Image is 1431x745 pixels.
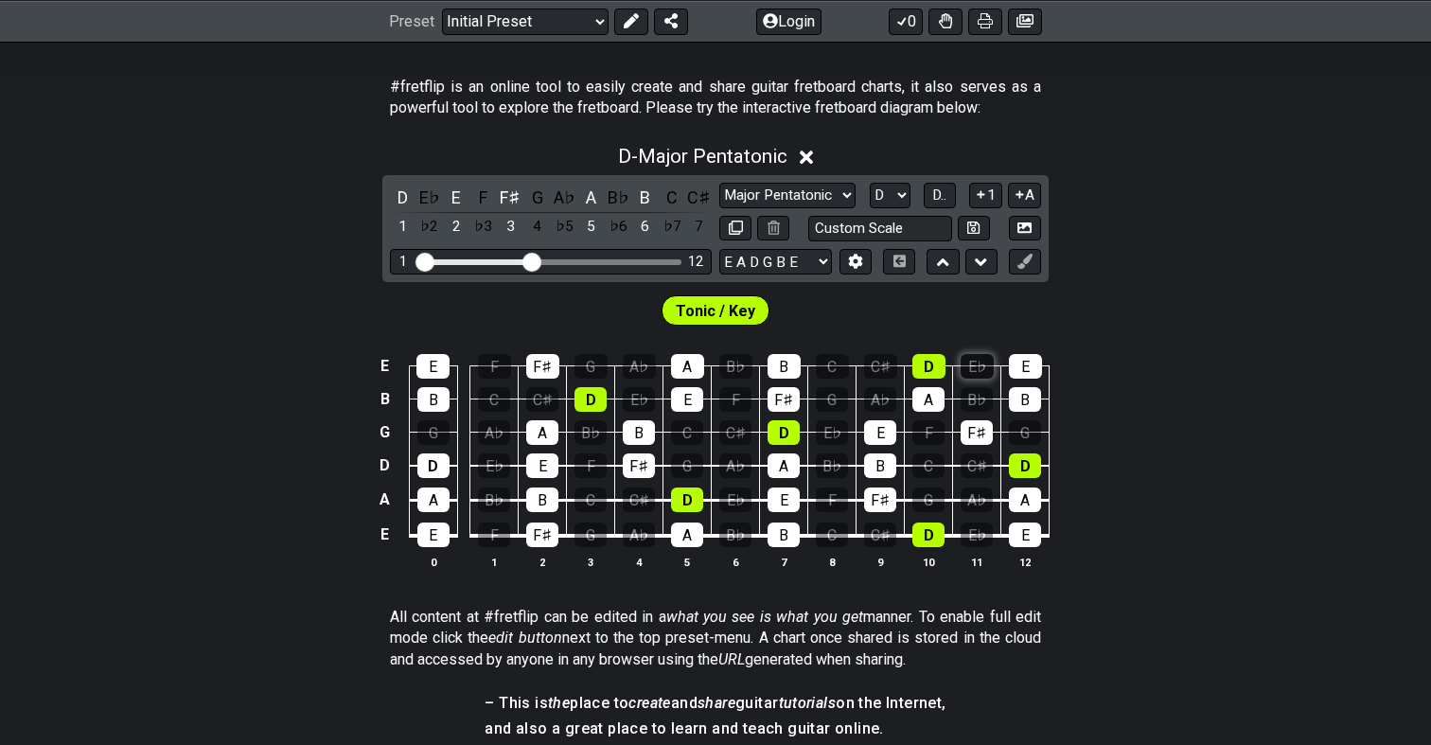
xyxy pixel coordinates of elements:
[526,420,558,445] div: A
[1008,8,1042,34] button: Create image
[417,420,450,445] div: G
[712,552,760,572] th: 6
[905,552,953,572] th: 10
[628,694,670,712] em: create
[574,354,608,379] div: G
[961,453,993,478] div: C♯
[912,354,945,379] div: D
[417,185,442,210] div: toggle pitch class
[757,216,789,241] button: Delete
[390,77,1041,119] p: #fretflip is an online tool to easily create and share guitar fretboard charts, it also serves as...
[779,694,837,712] em: tutorials
[864,523,896,547] div: C♯
[768,354,801,379] div: B
[390,249,712,275] div: Visible fret range
[961,523,993,547] div: E♭
[1009,249,1041,275] button: First click edit preset to enable marker editing
[606,214,630,239] div: toggle scale degree
[654,8,688,34] button: Share Preset
[478,523,510,547] div: F
[1009,420,1041,445] div: G
[932,186,946,204] span: D..
[663,552,712,572] th: 5
[525,214,550,239] div: toggle scale degree
[719,523,751,547] div: B♭
[816,523,848,547] div: C
[478,488,510,512] div: B♭
[719,453,751,478] div: A♭
[816,488,848,512] div: F
[924,183,956,208] button: D..
[864,387,896,412] div: A♭
[478,354,511,379] div: F
[687,185,712,210] div: toggle pitch class
[470,552,519,572] th: 1
[953,552,1001,572] th: 11
[574,488,607,512] div: C
[574,523,607,547] div: G
[633,214,658,239] div: toggle scale degree
[606,185,630,210] div: toggle pitch class
[719,387,751,412] div: F
[912,453,945,478] div: C
[417,523,450,547] div: E
[1009,354,1042,379] div: E
[417,387,450,412] div: B
[889,8,923,34] button: 0
[623,488,655,512] div: C♯
[390,185,415,210] div: toggle pitch class
[526,523,558,547] div: F♯
[623,354,656,379] div: A♭
[526,354,559,379] div: F♯
[719,216,751,241] button: Copy
[633,185,658,210] div: toggle pitch class
[768,420,800,445] div: D
[488,629,561,647] em: edit button
[816,387,848,412] div: G
[399,254,407,270] div: 1
[864,420,896,445] div: E
[912,387,945,412] div: A
[687,214,712,239] div: toggle scale degree
[525,185,550,210] div: toggle pitch class
[1009,453,1041,478] div: D
[498,185,522,210] div: toggle pitch class
[1009,387,1041,412] div: B
[961,354,994,379] div: E♭
[671,523,703,547] div: A
[417,488,450,512] div: A
[526,453,558,478] div: E
[839,249,872,275] button: Edit Tuning
[816,453,848,478] div: B♭
[374,483,397,518] td: A
[719,354,752,379] div: B♭
[623,387,655,412] div: E♭
[574,453,607,478] div: F
[552,185,576,210] div: toggle pitch class
[719,488,751,512] div: E♭
[623,453,655,478] div: F♯
[676,297,755,325] span: First enable full edit mode to edit
[961,488,993,512] div: A♭
[912,523,945,547] div: D
[374,517,397,553] td: E
[390,607,1041,670] p: All content at #fretflip can be edited in a manner. To enable full edit mode click the next to th...
[614,8,648,34] button: Edit Preset
[864,453,896,478] div: B
[1001,552,1050,572] th: 12
[1009,488,1041,512] div: A
[718,650,745,668] em: URL
[471,214,496,239] div: toggle scale degree
[526,387,558,412] div: C♯
[574,387,607,412] div: D
[912,488,945,512] div: G
[478,387,510,412] div: C
[623,523,655,547] div: A♭
[548,694,570,712] em: the
[958,216,990,241] button: Store user defined scale
[1009,523,1041,547] div: E
[864,488,896,512] div: F♯
[623,420,655,445] div: B
[857,552,905,572] th: 9
[567,552,615,572] th: 3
